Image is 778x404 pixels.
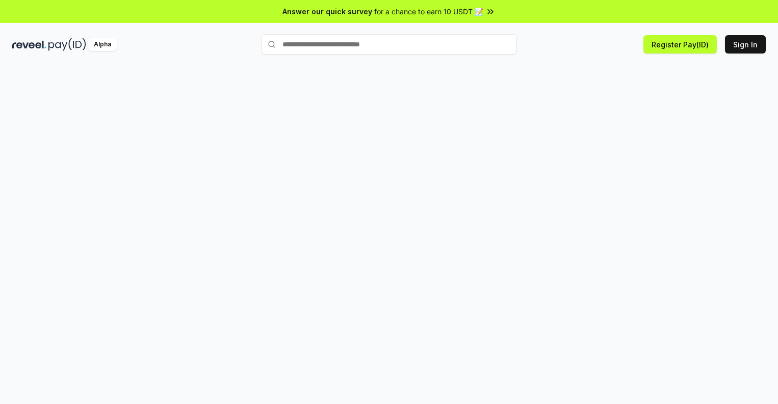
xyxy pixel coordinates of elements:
[88,38,117,51] div: Alpha
[282,6,372,17] span: Answer our quick survey
[12,38,46,51] img: reveel_dark
[725,35,766,53] button: Sign In
[48,38,86,51] img: pay_id
[643,35,717,53] button: Register Pay(ID)
[374,6,483,17] span: for a chance to earn 10 USDT 📝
